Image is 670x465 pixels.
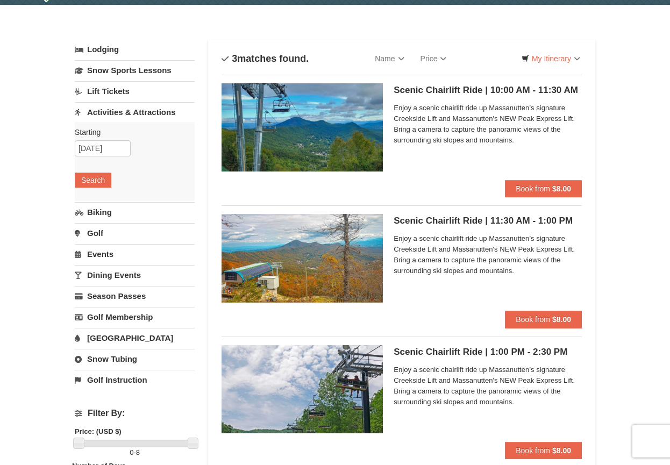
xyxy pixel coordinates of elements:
img: 24896431-9-664d1467.jpg [222,345,383,433]
span: Enjoy a scenic chairlift ride up Massanutten’s signature Creekside Lift and Massanutten's NEW Pea... [394,103,582,146]
label: Starting [75,127,187,138]
strong: $8.00 [552,315,571,324]
strong: $8.00 [552,446,571,455]
img: 24896431-1-a2e2611b.jpg [222,83,383,171]
a: My Itinerary [515,51,587,67]
a: Events [75,244,195,264]
button: Book from $8.00 [505,180,582,197]
span: Book from [516,446,550,455]
a: Season Passes [75,286,195,306]
h4: matches found. [222,53,309,64]
h5: Scenic Chairlift Ride | 10:00 AM - 11:30 AM [394,85,582,96]
strong: Price: (USD $) [75,427,122,435]
label: - [75,447,195,458]
a: Golf [75,223,195,243]
span: 8 [136,448,140,456]
span: Enjoy a scenic chairlift ride up Massanutten’s signature Creekside Lift and Massanutten's NEW Pea... [394,233,582,276]
span: Book from [516,315,550,324]
button: Book from $8.00 [505,442,582,459]
h5: Scenic Chairlift Ride | 11:30 AM - 1:00 PM [394,216,582,226]
img: 24896431-13-a88f1aaf.jpg [222,214,383,302]
a: Dining Events [75,265,195,285]
a: Lodging [75,40,195,59]
a: [GEOGRAPHIC_DATA] [75,328,195,348]
button: Book from $8.00 [505,311,582,328]
span: 3 [232,53,237,64]
span: Enjoy a scenic chairlift ride up Massanutten’s signature Creekside Lift and Massanutten's NEW Pea... [394,364,582,407]
a: Golf Instruction [75,370,195,390]
a: Lift Tickets [75,81,195,101]
button: Search [75,173,111,188]
a: Name [367,48,412,69]
a: Price [412,48,455,69]
h4: Filter By: [75,409,195,418]
h5: Scenic Chairlift Ride | 1:00 PM - 2:30 PM [394,347,582,357]
a: Golf Membership [75,307,195,327]
strong: $8.00 [552,184,571,193]
a: Snow Sports Lessons [75,60,195,80]
span: Book from [516,184,550,193]
a: Biking [75,202,195,222]
a: Snow Tubing [75,349,195,369]
span: 0 [130,448,133,456]
a: Activities & Attractions [75,102,195,122]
